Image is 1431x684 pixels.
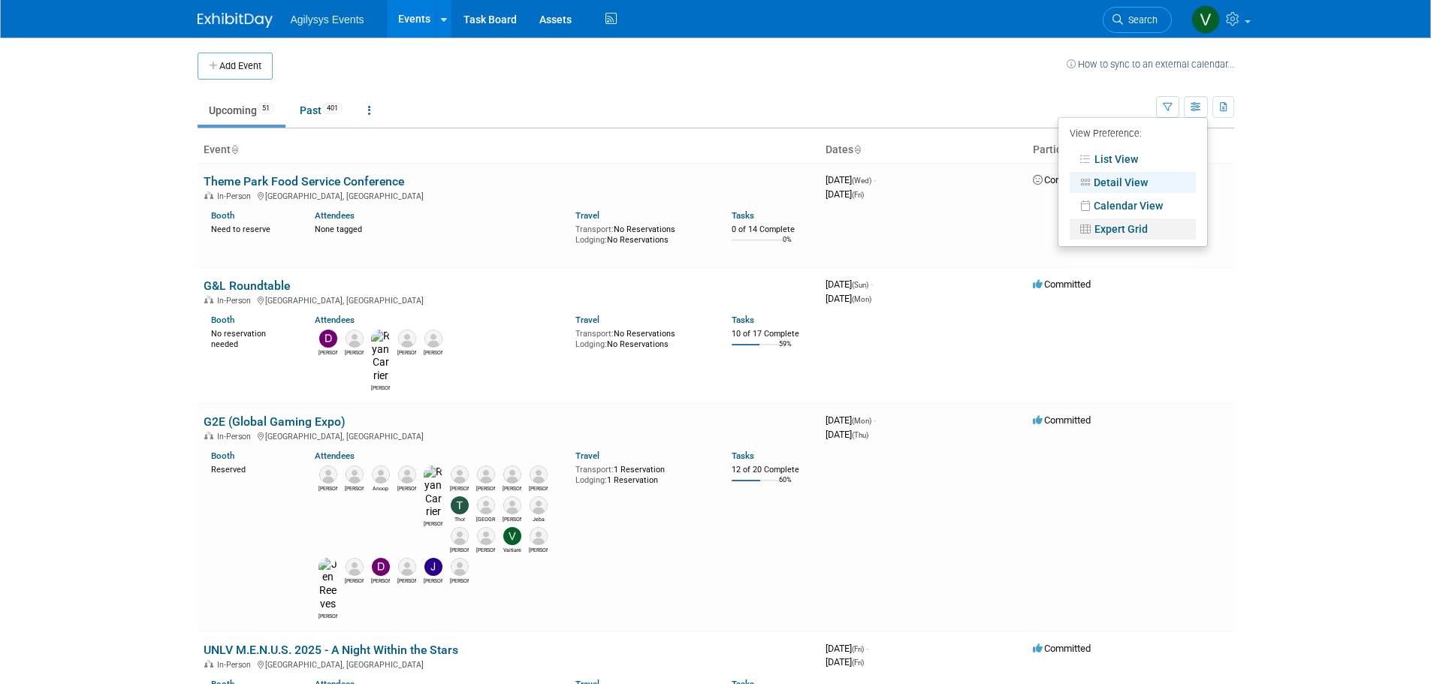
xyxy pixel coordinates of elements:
[211,450,234,461] a: Booth
[852,645,864,653] span: (Fri)
[315,221,564,235] div: None tagged
[397,484,416,493] div: Jay Baluyot
[874,174,876,185] span: -
[211,315,234,325] a: Booth
[1070,218,1196,240] a: Expert Grid
[217,660,255,670] span: In-Person
[529,545,548,554] div: Frank Pitsikalis
[450,514,469,523] div: Thor Hansen
[319,348,337,357] div: Darren Student
[575,326,709,349] div: No Reservations No Reservations
[503,496,521,514] img: Kevin Hibbs
[204,429,814,441] div: [GEOGRAPHIC_DATA], [GEOGRAPHIC_DATA]
[1067,59,1234,70] a: How to sync to an external calendar...
[530,527,548,545] img: Frank Pitsikalis
[258,103,274,114] span: 51
[575,315,599,325] a: Travel
[424,576,442,585] div: Joe Youssef
[372,558,390,576] img: Darren Student
[1033,643,1091,654] span: Committed
[372,466,390,484] img: Anoop Balakrishnan
[1033,279,1091,290] span: Committed
[826,174,876,185] span: [DATE]
[198,53,273,80] button: Add Event
[345,348,364,357] div: Marty Halaburda
[231,143,238,155] a: Sort by Event Name
[319,484,337,493] div: Paul Amodio
[371,484,390,493] div: Anoop Balakrishnan
[732,210,754,221] a: Tasks
[826,429,868,440] span: [DATE]
[779,340,792,360] td: 59%
[503,545,521,554] div: Vaitiare Munoz
[346,558,364,576] img: Jason Strunka
[345,484,364,493] div: David Bain
[371,330,390,383] img: Ryan Carrier
[1033,414,1091,426] span: Committed
[211,462,293,475] div: Reserved
[575,450,599,461] a: Travel
[319,558,337,611] img: Jen Reeves
[1070,123,1196,146] div: View Preference:
[198,137,820,163] th: Event
[852,191,864,199] span: (Fri)
[424,519,442,528] div: Ryan Carrier
[1103,7,1172,33] a: Search
[371,383,390,392] div: Ryan Carrier
[866,643,868,654] span: -
[204,643,458,657] a: UNLV M.E.N.U.S. 2025 - A Night Within the Stars
[1123,14,1158,26] span: Search
[450,484,469,493] div: John Cleverly
[371,576,390,585] div: Darren Student
[826,643,868,654] span: [DATE]
[322,103,343,114] span: 401
[319,611,337,620] div: Jen Reeves
[530,466,548,484] img: Marty Halaburda
[288,96,354,125] a: Past401
[204,414,346,429] a: G2E (Global Gaming Expo)
[1027,137,1234,163] th: Participation
[853,143,861,155] a: Sort by Start Date
[198,13,273,28] img: ExhibitDay
[1070,195,1196,216] a: Calendar View
[783,236,792,256] td: 0%
[204,658,814,670] div: [GEOGRAPHIC_DATA], [GEOGRAPHIC_DATA]
[204,432,213,439] img: In-Person Event
[346,466,364,484] img: David Bain
[217,432,255,441] span: In-Person
[424,330,442,348] img: John Cleverly
[451,466,469,484] img: John Cleverly
[346,330,364,348] img: Marty Halaburda
[530,496,548,514] img: Jeba Kinglsey
[451,496,469,514] img: Thor Hansen
[291,14,364,26] span: Agilysys Events
[477,466,495,484] img: Robert Egan
[1033,174,1094,185] span: Considering
[529,484,548,493] div: Marty Halaburda
[315,210,355,221] a: Attendees
[204,174,404,188] a: Theme Park Food Service Conference
[826,414,876,426] span: [DATE]
[204,660,213,667] img: In-Person Event
[424,466,442,519] img: Ryan Carrier
[450,576,469,585] div: Merri Zibert
[575,475,607,485] span: Lodging:
[345,576,364,585] div: Jason Strunka
[503,484,521,493] div: Daniel Griswold
[397,576,416,585] div: Julie Watts
[217,296,255,306] span: In-Person
[826,656,864,667] span: [DATE]
[575,339,607,349] span: Lodging:
[732,224,814,235] div: 0 of 14 Complete
[826,279,873,290] span: [DATE]
[476,484,495,493] div: Robert Egan
[820,137,1027,163] th: Dates
[204,296,213,303] img: In-Person Event
[732,315,754,325] a: Tasks
[732,465,814,475] div: 12 of 20 Complete
[732,329,814,339] div: 10 of 17 Complete
[477,527,495,545] img: Robert Mungary
[451,558,469,576] img: Merri Zibert
[575,224,614,234] span: Transport:
[575,235,607,245] span: Lodging:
